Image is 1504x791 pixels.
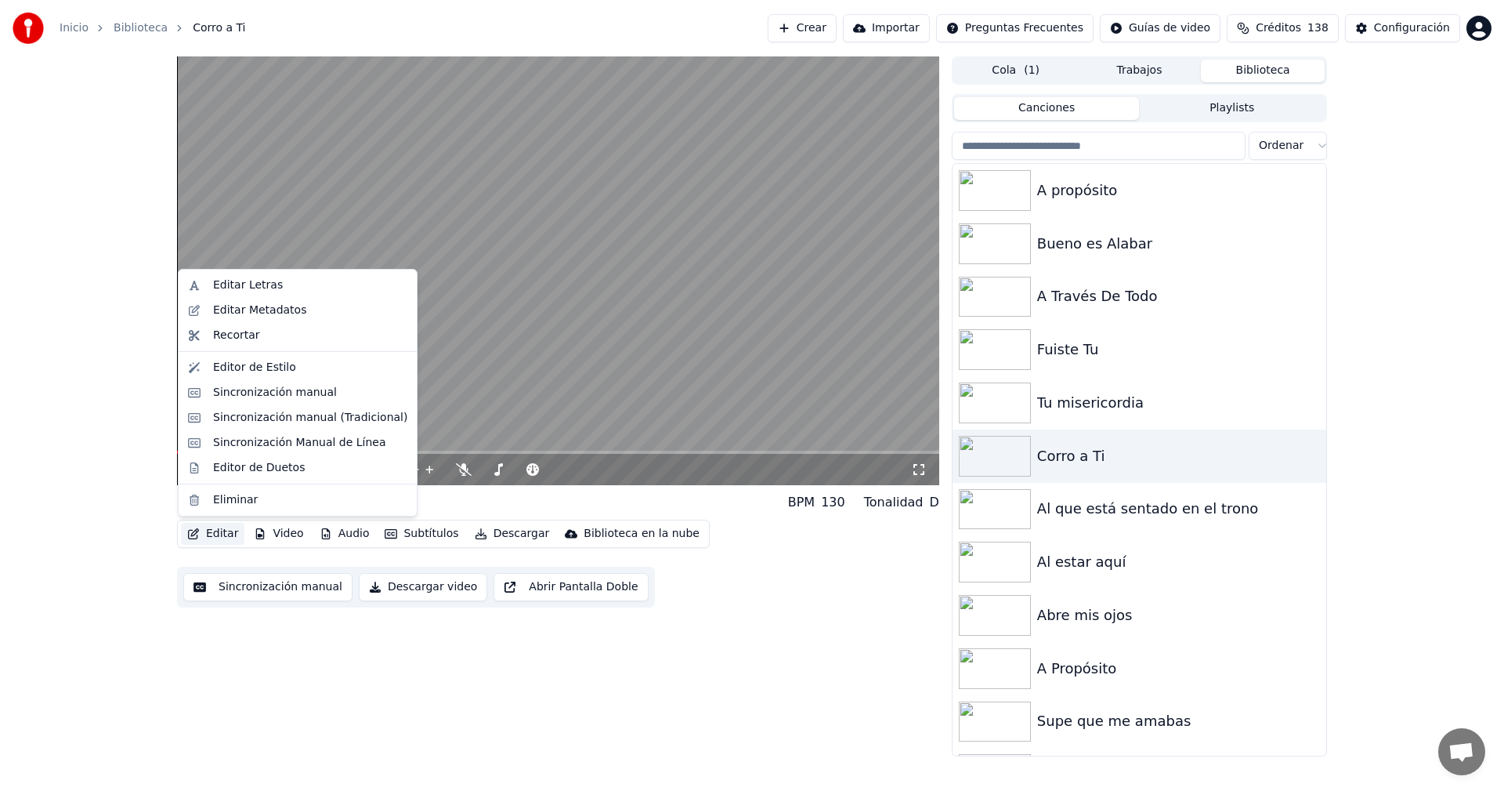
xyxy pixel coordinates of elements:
[1078,60,1202,82] button: Trabajos
[1259,138,1303,154] span: Ordenar
[313,523,376,545] button: Audio
[1037,285,1320,307] div: A Través De Todo
[788,493,815,512] div: BPM
[13,13,44,44] img: youka
[60,20,89,36] a: Inicio
[1345,14,1460,42] button: Configuración
[843,14,930,42] button: Importar
[954,60,1078,82] button: Cola
[1256,20,1301,36] span: Créditos
[213,328,260,343] div: Recortar
[213,385,337,401] div: Sincronización manual
[1037,233,1320,255] div: Bueno es Alabar
[378,523,465,545] button: Subtítulos
[193,20,245,36] span: Corro a Ti
[1037,445,1320,467] div: Corro a Ti
[181,523,244,545] button: Editar
[1139,97,1325,120] button: Playlists
[114,20,168,36] a: Biblioteca
[930,493,939,512] div: D
[468,523,556,545] button: Descargar
[768,14,837,42] button: Crear
[183,573,352,601] button: Sincronización manual
[213,360,296,376] div: Editor de Estilo
[213,278,283,293] div: Editar Letras
[213,492,258,508] div: Eliminar
[213,303,306,318] div: Editar Metadatos
[1037,551,1320,573] div: Al estar aquí
[213,435,386,451] div: Sincronización Manual de Línea
[1307,20,1329,36] span: 138
[1037,604,1320,626] div: Abre mis ojos
[60,20,246,36] nav: breadcrumb
[1037,339,1320,361] div: Fuiste Tu
[213,410,407,426] div: Sincronización manual (Tradicional)
[584,526,700,542] div: Biblioteca en la nube
[1024,63,1039,78] span: ( 1 )
[1100,14,1220,42] button: Guías de video
[1037,498,1320,520] div: Al que está sentado en el trono
[1037,392,1320,414] div: Tu misericordia
[1201,60,1325,82] button: Biblioteca
[248,523,309,545] button: Video
[1438,728,1485,775] div: Open chat
[1227,14,1339,42] button: Créditos138
[954,97,1140,120] button: Canciones
[1037,180,1320,201] div: A propósito
[821,493,845,512] div: 130
[359,573,487,601] button: Descargar video
[1374,20,1450,36] div: Configuración
[1037,710,1320,732] div: Supe que me amabas
[936,14,1094,42] button: Preguntas Frecuentes
[493,573,648,601] button: Abrir Pantalla Doble
[177,492,252,513] div: Corro a Ti
[1037,658,1320,680] div: A Propósito
[864,493,924,512] div: Tonalidad
[213,460,305,476] div: Editor de Duetos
